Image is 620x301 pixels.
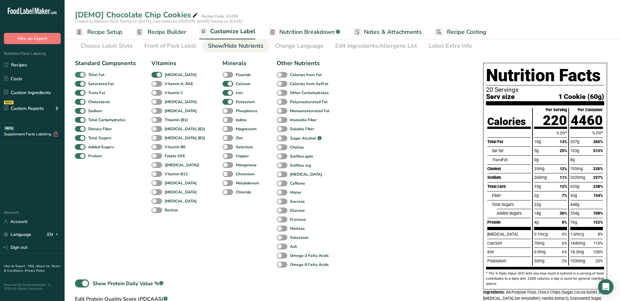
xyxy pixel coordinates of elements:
[201,13,238,19] div: Recipe Code: A1234
[290,235,309,240] b: Galactose
[486,87,604,93] p: 20 Servings
[236,117,247,123] b: Iodine
[236,153,249,159] b: Copper
[165,198,197,204] b: [MEDICAL_DATA]
[290,162,311,168] b: Sulfites mg
[4,126,14,130] div: BETA
[560,175,567,180] span: 11%
[571,112,603,128] span: 4460
[165,189,197,195] b: [MEDICAL_DATA]
[570,241,585,246] span: 1440mg
[598,232,603,237] span: 8%
[492,200,531,209] div: Total Sugars
[165,117,188,123] b: Thiamin (B1)
[487,218,531,227] div: Protein
[236,108,257,114] b: Phosphorus
[236,126,257,132] b: Magnesium
[88,108,102,114] b: Sodium
[165,144,185,150] b: Vitamin B6
[165,126,205,132] b: [MEDICAL_DATA] (B2)
[560,184,567,189] span: 12%
[88,81,114,87] b: Saturated Fat
[534,220,539,225] span: 4g
[486,271,604,286] p: * The % Daily Value (DV) tells you how much a nutrient in a serving of food contributes to a dail...
[560,139,567,144] span: 13%
[492,155,531,164] div: Fat
[492,146,531,155] div: Sat fat
[88,90,105,96] b: Trans Fat
[562,241,567,246] span: 6%
[75,9,199,21] div: [DEMO] Chocolate Chip Cookies
[593,148,603,153] span: 515%
[279,28,335,36] span: Nutrition Breakdown
[562,193,567,198] span: 7%
[290,126,315,132] b: Soluble Fiber
[151,59,207,68] div: Vitamins
[534,211,541,216] span: 18g
[534,148,539,153] span: 5g
[534,249,545,254] span: 0.9mg
[290,226,305,231] b: Maltose
[570,139,579,144] span: 207g
[290,81,328,87] b: Calories from SatFat
[165,108,197,114] b: [MEDICAL_DATA]
[165,171,188,177] b: Vitamin B12
[277,59,332,68] div: Other Nutrients
[165,162,199,168] b: ([MEDICAL_DATA])
[290,244,297,249] b: Ash
[570,184,579,189] span: 655g
[236,72,251,78] b: Fluoride
[88,72,105,78] b: Total Fat
[290,199,305,204] b: Sucrose
[268,25,340,39] a: Nutrition Breakdown
[236,171,255,177] b: Chromium
[4,264,27,268] a: Hire an Expert .
[87,28,122,36] span: Recipe Setup
[570,129,603,138] div: % DV*
[88,99,110,105] b: Cholesterol
[543,112,567,128] span: 220
[570,193,577,198] span: 43g
[236,144,253,150] b: Selenium
[353,25,422,39] a: Notes & Attachments
[570,175,585,180] span: 5220mg
[4,101,14,104] div: NEW
[487,248,531,257] div: Iron
[135,25,186,39] a: Recipe Builder
[236,180,259,186] b: Molybdenum
[593,241,603,246] span: 110%
[447,28,486,36] span: Recipe Costing
[486,66,604,85] h1: Nutrition Facts
[275,42,324,50] div: Change Language
[487,257,531,266] div: Potassium
[25,268,45,273] a: Privacy Policy
[578,108,603,112] div: Per Container
[148,28,186,36] span: Recipe Builder
[4,264,60,273] a: Terms & Conditions .
[534,175,547,180] span: 260mg
[290,189,302,195] b: Water
[546,108,567,112] div: Per Serving
[290,153,313,159] b: Sulfites ppm
[486,93,515,100] span: Serv size
[593,184,603,189] span: 238%
[290,72,322,78] b: Calories from Fat
[165,81,193,87] b: Vitamin A, RAE
[236,99,255,105] b: Potassium
[165,135,205,141] b: [MEDICAL_DATA] (B3)
[236,189,251,195] b: Chloride
[236,135,243,141] b: Zinc
[534,139,541,144] span: 10g
[47,231,61,238] div: EN
[570,258,585,263] span: 1030mg
[429,42,472,50] div: Label Extra Info
[435,25,486,39] a: Recipe Costing
[483,290,505,295] span: Ingredients:
[570,202,579,207] span: 448g
[562,258,567,263] span: 2%
[534,129,567,138] div: % DV*
[75,25,122,39] a: Recipe Setup
[492,191,531,200] div: Fiber
[210,27,255,36] span: Customize Label
[595,258,603,263] span: 20%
